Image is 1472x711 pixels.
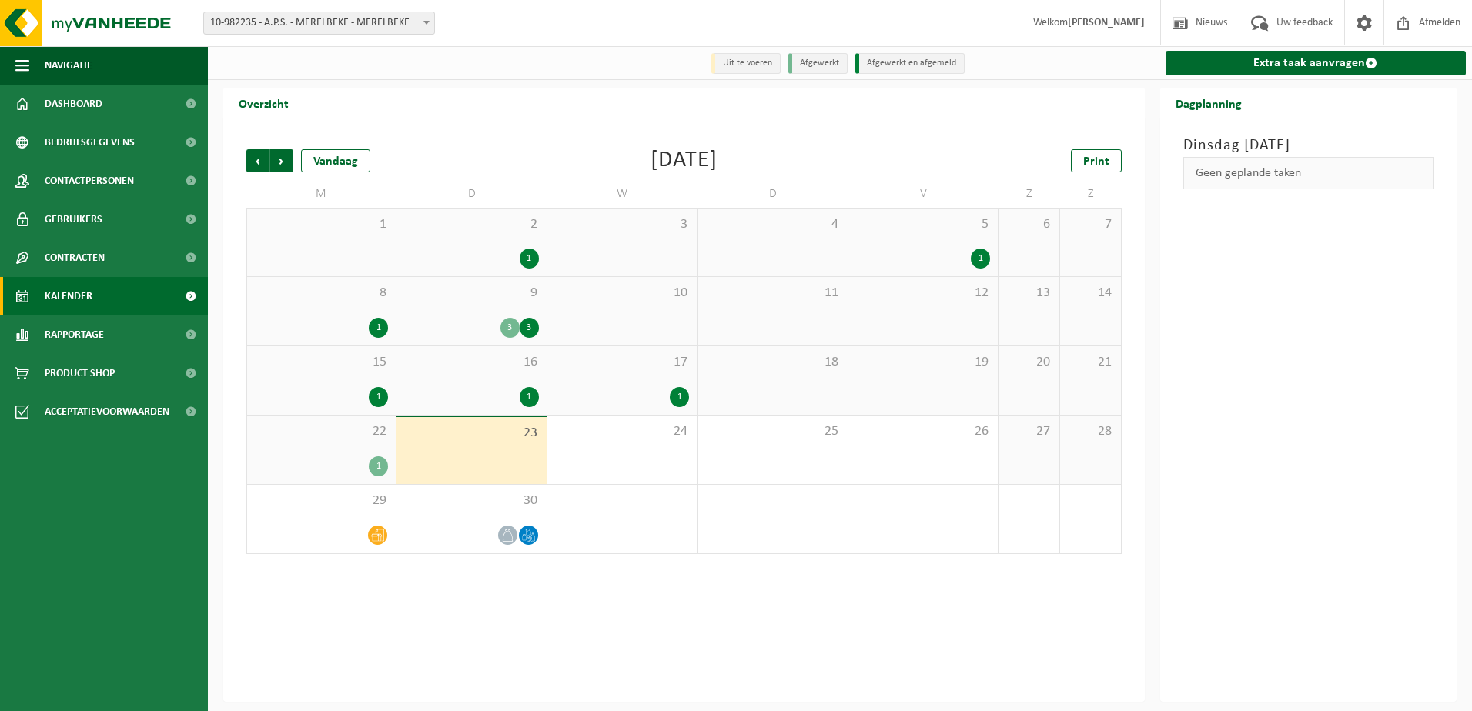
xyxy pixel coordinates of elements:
div: 1 [369,318,388,338]
span: 23 [404,425,538,442]
span: Vorige [246,149,269,172]
span: 7 [1068,216,1113,233]
span: 21 [1068,354,1113,371]
div: 1 [971,249,990,269]
div: 1 [670,387,689,407]
span: 5 [856,216,990,233]
span: 30 [404,492,538,509]
span: 25 [705,423,839,440]
li: Afgewerkt [788,53,848,74]
td: Z [1060,180,1122,208]
li: Uit te voeren [711,53,781,74]
div: 3 [520,318,539,338]
span: 27 [1006,423,1052,440]
span: Rapportage [45,315,104,354]
span: Product Shop [45,354,115,392]
div: [DATE] [651,149,718,172]
span: 20 [1006,354,1052,371]
span: 12 [856,285,990,302]
span: Bedrijfsgegevens [45,123,135,162]
span: 2 [404,216,538,233]
td: D [698,180,848,208]
span: 11 [705,285,839,302]
div: 1 [369,456,388,476]
iframe: chat widget [8,677,257,711]
div: 1 [520,387,539,407]
span: Contactpersonen [45,162,134,200]
h3: Dinsdag [DATE] [1183,134,1434,157]
span: 1 [255,216,388,233]
span: 9 [404,285,538,302]
span: 16 [404,354,538,371]
span: Volgende [270,149,293,172]
span: Acceptatievoorwaarden [45,392,169,431]
h2: Dagplanning [1160,88,1257,118]
span: 8 [255,285,388,302]
span: 29 [255,492,388,509]
span: 13 [1006,285,1052,302]
span: Gebruikers [45,200,102,239]
span: 10 [555,285,689,302]
div: 1 [369,387,388,407]
div: 1 [520,249,539,269]
div: Geen geplande taken [1183,157,1434,189]
span: Kalender [45,277,92,315]
span: Dashboard [45,85,102,123]
td: W [547,180,698,208]
span: 14 [1068,285,1113,302]
div: 3 [500,318,520,338]
td: D [396,180,547,208]
a: Extra taak aanvragen [1166,51,1467,75]
span: 26 [856,423,990,440]
span: Navigatie [45,46,92,85]
span: 19 [856,354,990,371]
span: 17 [555,354,689,371]
span: 4 [705,216,839,233]
span: Contracten [45,239,105,277]
span: 6 [1006,216,1052,233]
span: 22 [255,423,388,440]
td: Z [999,180,1060,208]
strong: [PERSON_NAME] [1068,17,1145,28]
span: 10-982235 - A.P.S. - MERELBEKE - MERELBEKE [203,12,435,35]
span: 15 [255,354,388,371]
span: 24 [555,423,689,440]
td: M [246,180,396,208]
div: Vandaag [301,149,370,172]
td: V [848,180,999,208]
h2: Overzicht [223,88,304,118]
span: 28 [1068,423,1113,440]
li: Afgewerkt en afgemeld [855,53,965,74]
span: 18 [705,354,839,371]
span: 3 [555,216,689,233]
span: Print [1083,155,1109,168]
a: Print [1071,149,1122,172]
span: 10-982235 - A.P.S. - MERELBEKE - MERELBEKE [204,12,434,34]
